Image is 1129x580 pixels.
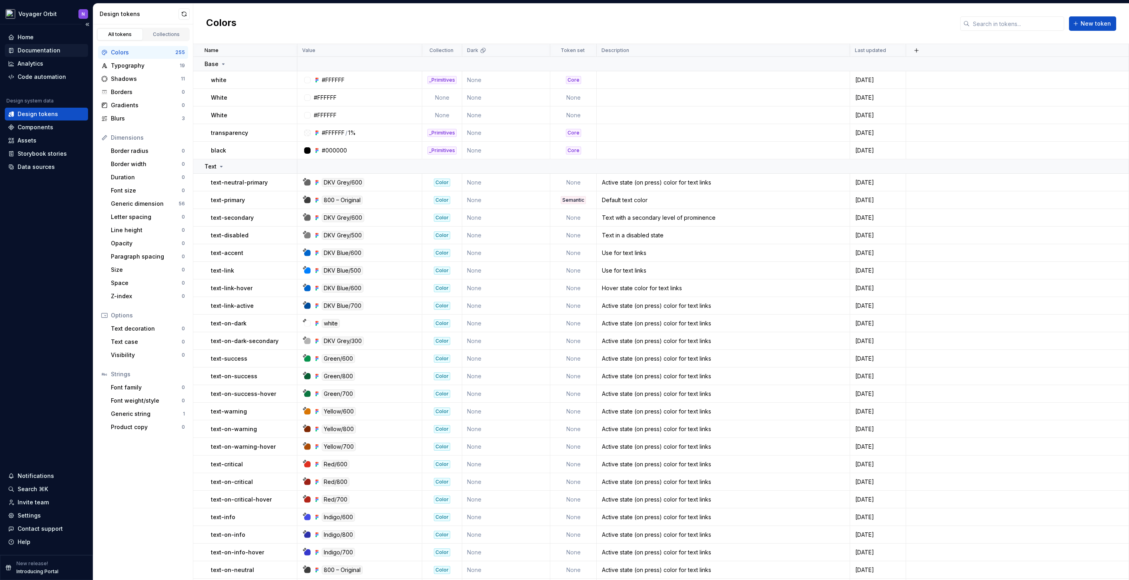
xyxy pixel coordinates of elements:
div: Visibility [111,351,182,359]
a: Settings [5,509,88,522]
div: Dimensions [111,134,185,142]
button: Help [5,536,88,548]
div: Color [434,319,450,327]
div: Color [434,496,450,504]
div: Text with a secondary level of prominence [597,214,849,222]
a: Product copy0 [108,421,188,433]
div: Analytics [18,60,43,68]
div: Color [434,302,450,310]
a: Code automation [5,70,88,83]
div: Default text color [597,196,849,204]
p: transparency [211,129,248,137]
div: Code automation [18,73,66,81]
p: Collection [429,47,453,54]
div: Color [434,284,450,292]
div: Invite team [18,498,49,506]
td: None [550,279,597,297]
td: None [422,89,462,106]
td: None [550,262,597,279]
p: text-primary [211,196,245,204]
div: / [345,129,347,137]
div: Voyager Orbit [18,10,57,18]
p: text-on-critical-hover [211,496,272,504]
p: Token set [561,47,585,54]
div: Font size [111,187,182,195]
div: Red/600 [322,460,349,469]
div: 255 [175,49,185,56]
div: 0 [182,174,185,181]
td: None [462,456,550,473]
div: 0 [182,187,185,194]
div: Active state (on press) color for text links [597,443,849,451]
div: Active state (on press) color for text links [597,407,849,415]
div: [DATE] [850,407,905,415]
a: Text case0 [108,335,188,348]
td: None [550,491,597,508]
div: DKV Blue/600 [322,249,363,257]
div: Color [434,443,450,451]
p: text-neutral-primary [211,179,268,187]
a: Gradients0 [98,99,188,112]
div: [DATE] [850,249,905,257]
td: None [462,174,550,191]
p: text-on-critical [211,478,253,486]
div: Font weight/style [111,397,182,405]
p: text-on-warning [211,425,257,433]
div: [DATE] [850,337,905,345]
div: Green/800 [322,372,355,381]
div: [DATE] [850,319,905,327]
div: Contact support [18,525,63,533]
div: Font family [111,383,182,391]
td: None [550,106,597,124]
div: Typography [111,62,180,70]
div: 0 [182,214,185,220]
div: Active state (on press) color for text links [597,390,849,398]
div: 1 [183,411,185,417]
a: Analytics [5,57,88,70]
p: Last updated [855,47,886,54]
p: text-secondary [211,214,254,222]
p: text-success [211,355,247,363]
a: Documentation [5,44,88,57]
div: white [322,319,340,328]
div: Search ⌘K [18,485,48,493]
td: None [462,491,550,508]
div: #FFFFFF [322,129,345,137]
p: text-critical [211,460,243,468]
div: 56 [178,201,185,207]
div: DKV Grey/300 [322,337,364,345]
div: Color [434,231,450,239]
p: Text [205,163,217,171]
td: None [550,297,597,315]
p: text-link-active [211,302,254,310]
div: [DATE] [850,284,905,292]
td: None [550,350,597,367]
a: Line height0 [108,224,188,237]
div: [DATE] [850,111,905,119]
button: New token [1069,16,1116,31]
div: Active state (on press) color for text links [597,319,849,327]
div: Core [566,129,581,137]
div: Space [111,279,182,287]
div: [DATE] [850,372,905,380]
td: None [550,420,597,438]
div: DKV Blue/500 [322,266,363,275]
a: Border radius0 [108,144,188,157]
a: Invite team [5,496,88,509]
a: Typography19 [98,59,188,72]
div: Storybook stories [18,150,67,158]
div: All tokens [100,31,140,38]
p: text-on-success [211,372,257,380]
h2: Colors [206,16,237,31]
div: Settings [18,512,41,520]
a: Assets [5,134,88,147]
div: Active state (on press) color for text links [597,372,849,380]
div: Help [18,538,30,546]
div: Semantic [561,196,586,204]
td: None [462,315,550,332]
div: Indigo/600 [322,513,355,522]
td: None [462,420,550,438]
div: Color [434,196,450,204]
div: [DATE] [850,390,905,398]
div: Color [434,478,450,486]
